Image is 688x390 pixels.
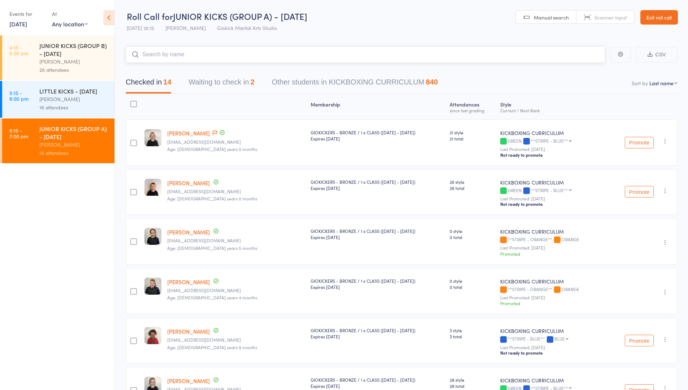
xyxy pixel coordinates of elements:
time: 4:15 - 5:00 pm [9,44,29,56]
small: susancampbell1@live.com [167,337,305,342]
div: LITTLE KICKS - [DATE] [39,87,108,95]
a: Exit roll call [640,10,678,25]
time: 6:15 - 7:00 pm [9,127,28,139]
button: Promote [625,137,654,148]
small: morrissarah09@hotmail.co.uk [167,139,305,144]
span: 3 style [450,327,495,333]
div: Membership [308,97,447,116]
a: 5:15 -6:00 pmLITTLE KICKS - [DATE][PERSON_NAME]16 attendees [2,81,114,118]
div: Expires [DATE] [311,333,444,339]
a: [PERSON_NAME] [167,377,210,385]
div: GIOKICKERS - BRONZE / 1 x CLASS ([DATE] - [DATE]) [311,377,444,389]
span: ORANGE [562,286,579,292]
div: Not ready to promote [500,152,605,158]
small: Last Promoted: [DATE] [500,245,605,250]
a: [PERSON_NAME] [167,328,210,335]
div: Not ready to promote [500,350,605,356]
div: 16 attendees [39,103,108,112]
a: [PERSON_NAME] [167,129,210,137]
span: 26 style [450,179,495,185]
img: image1698860610.png [144,278,161,295]
div: JUNIOR KICKS (GROUP A) - [DATE] [39,125,108,140]
div: GIOKICKERS - BRONZE / 1 x CLASS ([DATE] - [DATE]) [311,327,444,339]
div: GREEN [500,188,605,194]
button: CSV [636,47,677,62]
div: Not ready to promote [500,201,605,207]
small: rbragoli@outlook.com [167,238,305,243]
span: Age: [DEMOGRAPHIC_DATA] years 0 months [167,195,257,201]
span: Age: [DEMOGRAPHIC_DATA] years 0 months [167,146,257,152]
span: [DATE] 18:15 [127,24,154,31]
span: 26 total [450,185,495,191]
div: 28 attendees [39,66,108,74]
div: JUNIOR KICKS (GROUP B) - [DATE] [39,42,108,57]
a: [PERSON_NAME] [167,179,210,187]
span: 21 style [450,129,495,135]
small: Last Promoted: [DATE] [500,345,605,350]
small: Last Promoted: [DATE] [500,196,605,201]
div: GIOKICKERS - BRONZE / 1 x CLASS ([DATE] - [DATE]) [311,228,444,240]
span: Manual search [534,14,569,21]
img: image1558023294.png [144,179,161,196]
span: 0 total [450,284,495,290]
span: Giokick Martial Arts Studio [217,24,277,31]
div: KICKBOXING CURRICULUM [500,327,605,334]
div: KICKBOXING CURRICULUM [500,377,605,384]
div: 2 [250,78,254,86]
span: Age: [DEMOGRAPHIC_DATA] years 5 months [167,245,257,251]
div: Events for [9,8,45,20]
div: Expires [DATE] [311,284,444,290]
div: GIOKICKERS - BRONZE / 1 x CLASS ([DATE] - [DATE]) [311,129,444,142]
div: At [52,8,88,20]
div: [PERSON_NAME] [39,57,108,66]
span: Age: [DEMOGRAPHIC_DATA] years 9 months [167,344,257,350]
div: since last grading [450,108,495,113]
button: Promote [625,186,654,198]
div: 16 attendees [39,149,108,157]
div: Expires [DATE] [311,234,444,240]
a: [PERSON_NAME] [167,228,210,236]
div: Expires [DATE] [311,185,444,191]
button: Checked in14 [126,74,171,94]
img: image1533374147.png [144,327,161,344]
span: Age: [DEMOGRAPHIC_DATA] years 4 months [167,294,257,300]
span: ORANGE [562,236,579,242]
span: Scanner input [594,14,627,21]
img: image1533374243.png [144,129,161,146]
div: GREEN [500,138,605,144]
small: rbragoli@outlook.com [167,288,305,293]
div: Expires [DATE] [311,383,444,389]
button: Waiting to check in2 [189,74,254,94]
small: Last Promoted: [DATE] [500,147,605,152]
div: KICKBOXING CURRICULUM [500,278,605,285]
input: Search by name [126,46,605,63]
div: [PERSON_NAME] [39,140,108,149]
div: Expires [DATE] [311,135,444,142]
a: 6:15 -7:00 pmJUNIOR KICKS (GROUP A) - [DATE][PERSON_NAME]16 attendees [2,118,114,163]
img: image1698860644.png [144,228,161,245]
div: Style [497,97,607,116]
small: Larauren85@hotmail.co.uk [167,189,305,194]
time: 5:15 - 6:00 pm [9,90,29,101]
div: [PERSON_NAME] [39,95,108,103]
a: [PERSON_NAME] [167,278,210,286]
a: 4:15 -5:00 pmJUNIOR KICKS (GROUP B) - [DATE][PERSON_NAME]28 attendees [2,35,114,80]
div: BLUE [554,336,565,341]
button: Other students in KICKBOXING CURRICULUM840 [272,74,438,94]
span: 28 total [450,383,495,389]
span: 0 total [450,234,495,240]
button: Promote [625,335,654,346]
span: 0 style [450,278,495,284]
div: KICKBOXING CURRICULUM [500,228,605,235]
div: Last name [649,79,674,87]
div: KICKBOXING CURRICULUM [500,179,605,186]
span: Roll Call for [127,10,173,22]
div: GIOKICKERS - BRONZE / 1 x CLASS ([DATE] - [DATE]) [311,179,444,191]
span: 21 total [450,135,495,142]
a: [DATE] [9,20,27,28]
span: [PERSON_NAME] [165,24,206,31]
div: Promoted [500,300,605,306]
span: 3 total [450,333,495,339]
div: 840 [426,78,438,86]
label: Sort by [632,79,648,87]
